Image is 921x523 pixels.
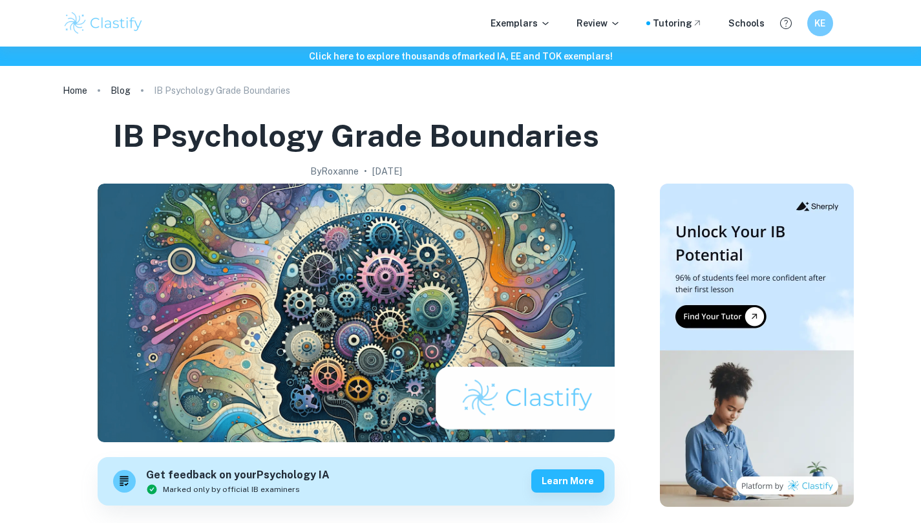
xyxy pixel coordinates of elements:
[491,16,551,30] p: Exemplars
[812,16,827,30] h6: KE
[98,184,615,442] img: IB Psychology Grade Boundaries cover image
[364,164,367,178] p: •
[113,115,599,156] h1: IB Psychology Grade Boundaries
[728,16,765,30] a: Schools
[63,81,87,100] a: Home
[577,16,620,30] p: Review
[111,81,131,100] a: Blog
[807,10,833,36] button: KE
[154,83,290,98] p: IB Psychology Grade Boundaries
[98,457,615,506] a: Get feedback on yourPsychology IAMarked only by official IB examinersLearn more
[775,12,797,34] button: Help and Feedback
[310,164,359,178] h2: By Roxanne
[3,49,918,63] h6: Click here to explore thousands of marked IA, EE and TOK exemplars !
[63,10,145,36] img: Clastify logo
[372,164,402,178] h2: [DATE]
[531,469,604,493] button: Learn more
[163,484,300,495] span: Marked only by official IB examiners
[146,467,330,484] h6: Get feedback on your Psychology IA
[653,16,703,30] a: Tutoring
[660,184,854,507] img: Thumbnail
